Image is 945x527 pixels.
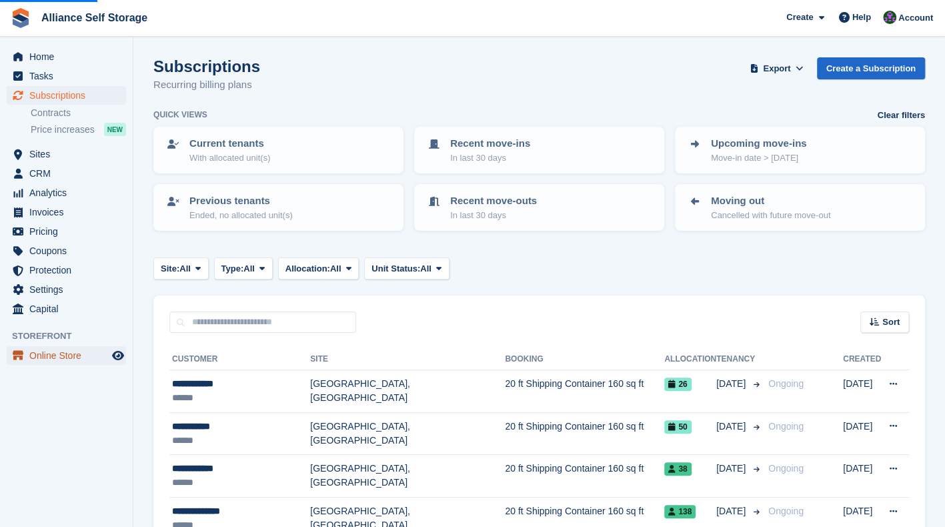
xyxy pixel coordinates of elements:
[310,370,505,413] td: [GEOGRAPHIC_DATA], [GEOGRAPHIC_DATA]
[161,262,179,276] span: Site:
[31,123,95,136] span: Price increases
[420,262,431,276] span: All
[450,136,530,151] p: Recent move-ins
[29,86,109,105] span: Subscriptions
[716,462,748,476] span: [DATE]
[371,262,420,276] span: Unit Status:
[104,123,126,136] div: NEW
[768,378,804,389] span: Ongoing
[676,185,924,229] a: Moving out Cancelled with future move-out
[7,300,126,318] a: menu
[877,109,925,122] a: Clear filters
[7,280,126,299] a: menu
[664,462,691,476] span: 38
[768,463,804,474] span: Ongoing
[450,151,530,165] p: In last 30 days
[29,203,109,221] span: Invoices
[450,209,537,222] p: In last 30 days
[768,506,804,516] span: Ongoing
[29,280,109,299] span: Settings
[898,11,933,25] span: Account
[415,128,663,172] a: Recent move-ins In last 30 days
[664,505,696,518] span: 138
[883,11,896,24] img: Romilly Norton
[817,57,925,79] a: Create a Subscription
[7,183,126,202] a: menu
[189,151,270,165] p: With allocated unit(s)
[505,370,664,413] td: 20 ft Shipping Container 160 sq ft
[110,348,126,364] a: Preview store
[155,128,402,172] a: Current tenants With allocated unit(s)
[179,262,191,276] span: All
[189,136,270,151] p: Current tenants
[843,370,881,413] td: [DATE]
[310,412,505,455] td: [GEOGRAPHIC_DATA], [GEOGRAPHIC_DATA]
[278,257,359,280] button: Allocation: All
[214,257,273,280] button: Type: All
[7,222,126,241] a: menu
[748,57,806,79] button: Export
[310,349,505,370] th: Site
[7,261,126,280] a: menu
[153,109,207,121] h6: Quick views
[843,455,881,498] td: [DATE]
[7,241,126,260] a: menu
[31,107,126,119] a: Contracts
[664,349,716,370] th: Allocation
[221,262,244,276] span: Type:
[169,349,310,370] th: Customer
[7,346,126,365] a: menu
[243,262,255,276] span: All
[36,7,153,29] a: Alliance Self Storage
[716,420,748,434] span: [DATE]
[29,47,109,66] span: Home
[664,378,691,391] span: 26
[7,145,126,163] a: menu
[29,261,109,280] span: Protection
[29,67,109,85] span: Tasks
[29,145,109,163] span: Sites
[676,128,924,172] a: Upcoming move-ins Move-in date > [DATE]
[29,183,109,202] span: Analytics
[153,257,209,280] button: Site: All
[505,455,664,498] td: 20 ft Shipping Container 160 sq ft
[364,257,449,280] button: Unit Status: All
[7,86,126,105] a: menu
[155,185,402,229] a: Previous tenants Ended, no allocated unit(s)
[711,151,806,165] p: Move-in date > [DATE]
[763,62,790,75] span: Export
[843,412,881,455] td: [DATE]
[882,316,900,329] span: Sort
[12,330,133,343] span: Storefront
[505,349,664,370] th: Booking
[7,203,126,221] a: menu
[153,77,260,93] p: Recurring billing plans
[7,67,126,85] a: menu
[29,346,109,365] span: Online Store
[153,57,260,75] h1: Subscriptions
[450,193,537,209] p: Recent move-outs
[310,455,505,498] td: [GEOGRAPHIC_DATA], [GEOGRAPHIC_DATA]
[768,421,804,432] span: Ongoing
[415,185,663,229] a: Recent move-outs In last 30 days
[7,47,126,66] a: menu
[716,377,748,391] span: [DATE]
[11,8,31,28] img: stora-icon-8386f47178a22dfd0bd8f6a31ec36ba5ce8667c1dd55bd0f319d3a0aa187defe.svg
[711,193,830,209] p: Moving out
[189,193,293,209] p: Previous tenants
[664,420,691,434] span: 50
[7,164,126,183] a: menu
[843,349,881,370] th: Created
[716,349,763,370] th: Tenancy
[711,209,830,222] p: Cancelled with future move-out
[716,504,748,518] span: [DATE]
[285,262,330,276] span: Allocation:
[852,11,871,24] span: Help
[505,412,664,455] td: 20 ft Shipping Container 160 sq ft
[189,209,293,222] p: Ended, no allocated unit(s)
[29,164,109,183] span: CRM
[330,262,341,276] span: All
[29,222,109,241] span: Pricing
[29,241,109,260] span: Coupons
[29,300,109,318] span: Capital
